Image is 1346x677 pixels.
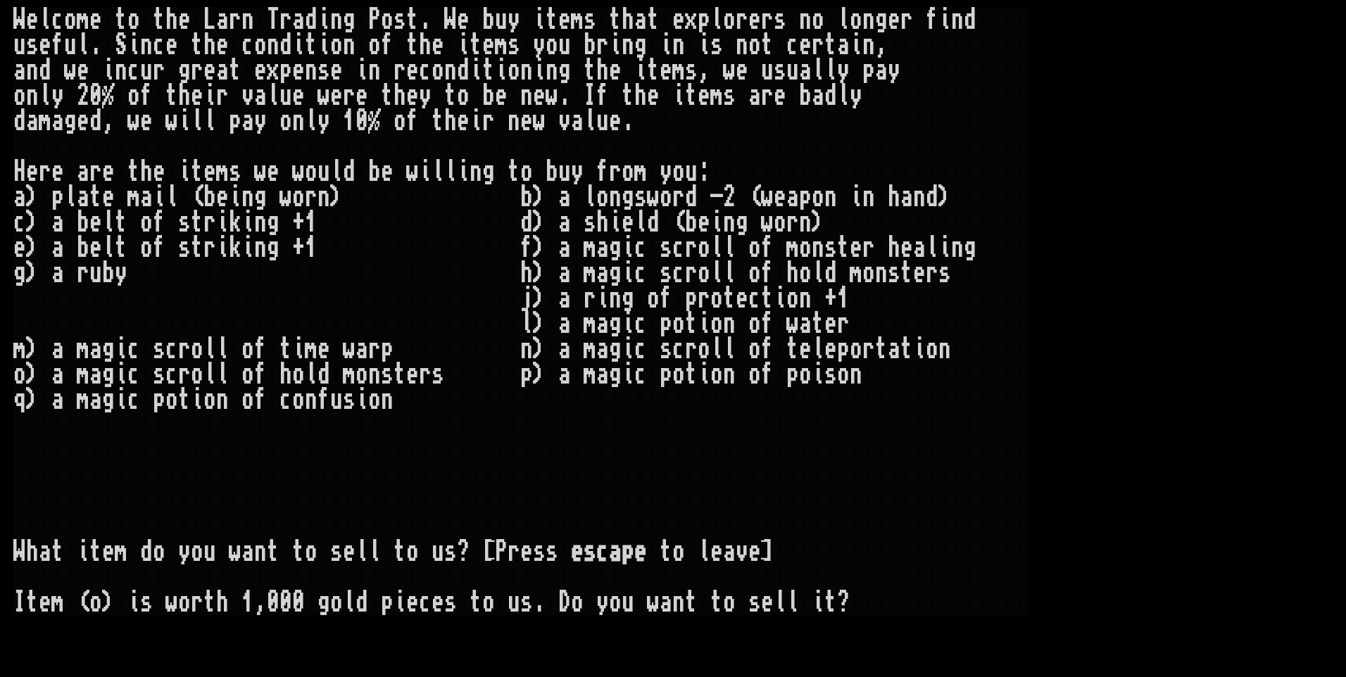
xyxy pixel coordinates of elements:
div: e [26,7,39,32]
div: n [736,32,748,58]
div: y [508,7,520,32]
div: o [546,32,558,58]
div: x [685,7,698,32]
div: e [432,32,444,58]
div: i [178,159,191,184]
div: p [229,108,241,134]
div: n [140,32,153,58]
div: g [634,32,647,58]
div: e [660,58,672,83]
div: n [862,7,875,32]
div: e [482,32,495,58]
div: e [292,58,305,83]
div: n [862,32,875,58]
div: w [254,159,267,184]
div: e [888,7,900,32]
div: l [837,83,850,108]
div: o [394,108,406,134]
div: e [203,159,216,184]
div: h [140,159,153,184]
div: s [774,58,786,83]
div: a [875,58,888,83]
div: e [216,32,229,58]
div: h [203,32,216,58]
div: d [964,7,976,32]
div: o [381,7,394,32]
div: 0 [89,83,102,108]
div: o [723,7,736,32]
div: h [634,83,647,108]
div: f [140,83,153,108]
div: % [368,108,381,134]
div: a [748,83,761,108]
div: c [786,32,799,58]
div: t [191,32,203,58]
div: a [216,7,229,32]
div: t [153,7,165,32]
div: e [647,83,660,108]
div: l [191,108,203,134]
div: e [178,7,191,32]
div: d [305,7,317,32]
div: e [89,7,102,32]
div: a [254,83,267,108]
div: d [89,108,102,134]
div: , [698,58,710,83]
div: e [533,83,546,108]
div: l [203,108,216,134]
div: r [279,7,292,32]
div: i [470,58,482,83]
div: l [444,159,457,184]
div: n [305,58,317,83]
div: t [609,7,622,32]
div: t [115,7,127,32]
div: t [406,7,419,32]
div: g [64,108,77,134]
div: c [153,32,165,58]
div: a [241,108,254,134]
div: i [317,7,330,32]
div: e [191,83,203,108]
div: b [482,7,495,32]
div: o [508,58,520,83]
div: r [761,7,774,32]
div: t [444,83,457,108]
div: e [26,159,39,184]
div: y [254,108,267,134]
div: o [748,32,761,58]
div: 0 [356,108,368,134]
div: o [13,83,26,108]
div: n [622,32,634,58]
div: u [64,32,77,58]
div: b [799,83,812,108]
div: t [685,83,698,108]
div: s [774,7,786,32]
div: c [127,58,140,83]
div: r [191,58,203,83]
div: i [533,58,546,83]
div: i [850,32,862,58]
div: h [178,83,191,108]
div: i [634,58,647,83]
div: o [368,32,381,58]
div: s [26,32,39,58]
div: r [900,7,913,32]
div: c [419,58,432,83]
div: a [571,108,584,134]
div: e [102,159,115,184]
div: r [482,108,495,134]
div: t [127,159,140,184]
div: e [51,159,64,184]
div: u [495,7,508,32]
div: e [457,7,470,32]
div: s [685,58,698,83]
div: r [153,58,165,83]
div: d [39,58,51,83]
div: o [127,83,140,108]
div: n [520,58,533,83]
div: y [850,83,862,108]
div: o [812,7,824,32]
div: n [26,83,39,108]
div: e [520,108,533,134]
div: u [13,32,26,58]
